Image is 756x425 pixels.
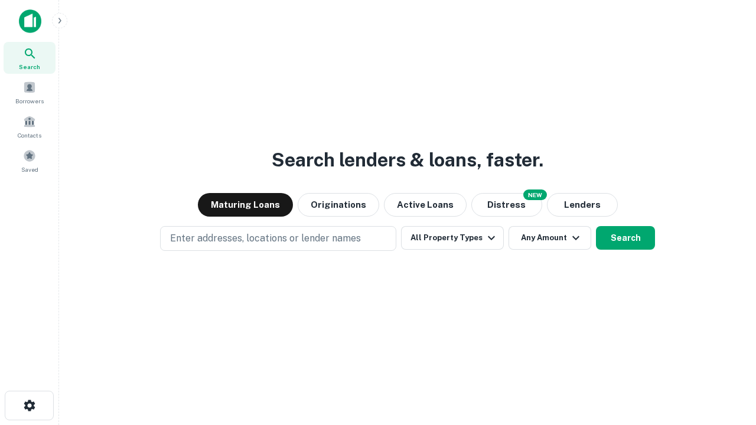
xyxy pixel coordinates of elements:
[18,130,41,140] span: Contacts
[4,42,56,74] a: Search
[596,226,655,250] button: Search
[19,9,41,33] img: capitalize-icon.png
[401,226,504,250] button: All Property Types
[697,331,756,387] iframe: Chat Widget
[384,193,467,217] button: Active Loans
[4,110,56,142] a: Contacts
[298,193,379,217] button: Originations
[21,165,38,174] span: Saved
[509,226,591,250] button: Any Amount
[523,189,547,200] div: NEW
[4,145,56,176] a: Saved
[160,226,396,251] button: Enter addresses, locations or lender names
[170,231,361,246] p: Enter addresses, locations or lender names
[4,76,56,108] a: Borrowers
[471,193,542,217] button: Search distressed loans with lien and other non-mortgage details.
[198,193,293,217] button: Maturing Loans
[19,62,40,71] span: Search
[272,146,543,174] h3: Search lenders & loans, faster.
[15,96,44,106] span: Borrowers
[547,193,618,217] button: Lenders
